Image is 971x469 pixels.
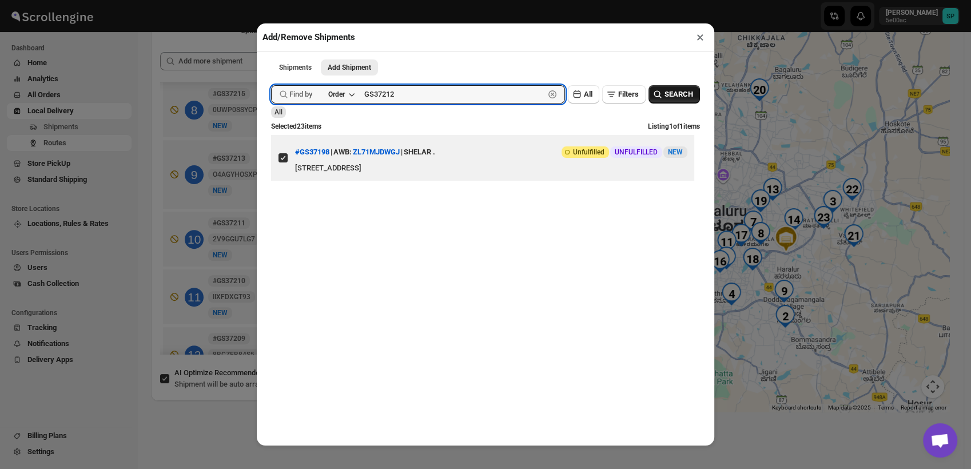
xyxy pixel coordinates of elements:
[573,148,604,157] span: Unfulfilled
[295,148,329,156] button: #GS37198
[289,89,312,100] span: Find by
[648,85,700,104] button: SEARCH
[618,90,639,98] span: Filters
[279,63,312,72] span: Shipments
[328,63,371,72] span: Add Shipment
[295,142,435,162] div: | |
[328,90,345,99] div: Order
[547,89,558,100] button: Clear
[364,85,544,104] input: Enter value here
[615,148,658,157] span: UNFULFILLED
[568,85,599,104] button: All
[151,43,546,359] div: Selected Shipments
[668,148,683,156] span: NEW
[295,162,687,174] div: [STREET_ADDRESS]
[648,122,700,130] span: Listing 1 of 1 items
[262,31,355,43] h2: Add/Remove Shipments
[271,122,321,130] span: Selected 23 items
[664,89,693,100] span: SEARCH
[321,86,361,102] button: Order
[584,90,592,98] span: All
[404,142,435,162] div: SHELAR .
[333,146,352,158] span: AWB:
[923,423,957,458] a: Open chat
[692,29,709,45] button: ×
[274,108,282,116] span: All
[353,148,400,156] button: ZL71MJDWGJ
[602,85,646,104] button: Filters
